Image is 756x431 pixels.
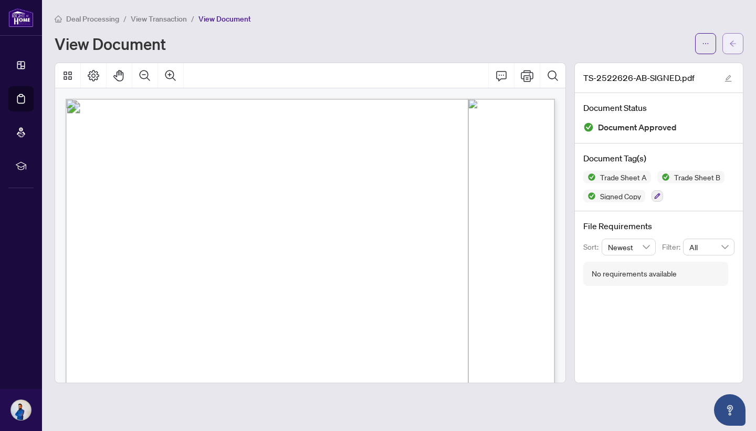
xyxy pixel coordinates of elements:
span: View Document [198,14,251,24]
h4: Document Status [583,101,734,114]
p: Filter: [662,241,683,253]
span: Signed Copy [596,192,645,200]
img: Status Icon [583,171,596,183]
h4: File Requirements [583,220,734,232]
span: edit [724,75,732,82]
span: Newest [608,239,650,255]
span: home [55,15,62,23]
p: Sort: [583,241,602,253]
span: TS-2522626-AB-SIGNED.pdf [583,71,695,84]
span: Document Approved [598,120,677,135]
h4: Document Tag(s) [583,152,734,165]
span: ellipsis [702,40,709,47]
img: Profile Icon [11,400,31,420]
div: No requirements available [592,268,677,280]
span: Trade Sheet B [670,173,724,181]
span: All [689,239,728,255]
span: arrow-left [729,40,737,47]
h1: View Document [55,35,166,52]
img: Status Icon [583,190,596,202]
span: View Transaction [131,14,187,24]
span: Trade Sheet A [596,173,651,181]
img: logo [8,8,34,27]
span: Deal Processing [66,14,119,24]
img: Document Status [583,122,594,132]
img: Status Icon [657,171,670,183]
li: / [191,13,194,25]
button: Open asap [714,394,745,426]
li: / [123,13,127,25]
